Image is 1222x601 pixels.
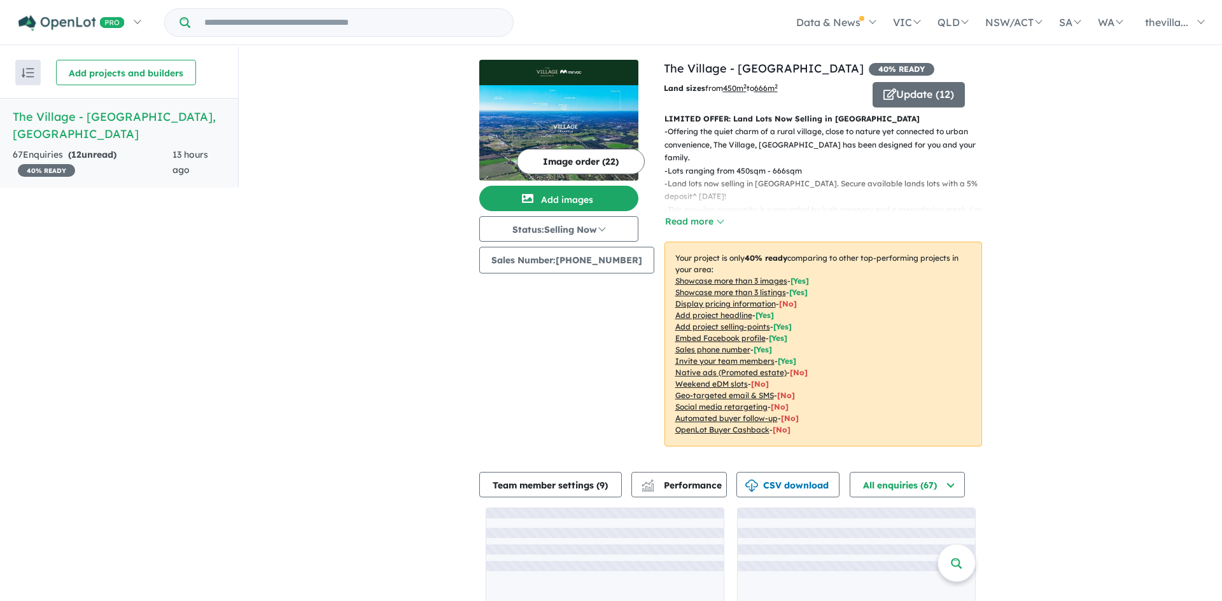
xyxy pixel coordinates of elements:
[790,276,809,286] span: [ Yes ]
[751,379,769,389] span: [No]
[479,472,622,497] button: Team member settings (9)
[790,368,808,377] span: [No]
[850,472,965,497] button: All enquiries (67)
[723,83,747,93] u: 450 m
[642,483,654,492] img: bar-chart.svg
[773,425,790,434] span: [No]
[484,65,633,80] img: The Village - Menangle Logo
[675,299,776,308] u: Display pricing information
[600,480,605,491] span: 9
[664,177,992,204] p: - Land lots now selling in [GEOGRAPHIC_DATA]. Secure available lands lots with a 5% deposit^ [DATE]!
[873,82,965,107] button: Update (12)
[68,149,116,160] strong: ( unread)
[755,310,774,320] span: [ Yes ]
[745,253,787,263] b: 40 % ready
[664,125,992,164] p: - Offering the quiet charm of a rural village, close to nature yet connected to urban convenience...
[781,413,799,423] span: [No]
[643,480,722,491] span: Performance
[13,148,172,178] div: 67 Enquir ies
[789,287,808,297] span: [ Yes ]
[71,149,81,160] span: 12
[479,216,638,242] button: Status:Selling Now
[172,149,208,176] span: 13 hours ago
[675,425,769,434] u: OpenLot Buyer Cashback
[736,472,839,497] button: CSV download
[664,82,863,95] p: from
[479,247,654,273] button: Sales Number:[PHONE_NUMBER]
[675,287,786,297] u: Showcase more than 3 listings
[13,108,225,142] h5: The Village - [GEOGRAPHIC_DATA] , [GEOGRAPHIC_DATA]
[664,83,705,93] b: Land sizes
[675,368,787,377] u: Native ads (Promoted estate)
[771,402,789,411] span: [No]
[642,480,653,487] img: line-chart.svg
[56,60,196,85] button: Add projects and builders
[675,379,748,389] u: Weekend eDM slots
[675,356,775,366] u: Invite your team members
[22,68,34,78] img: sort.svg
[479,85,638,181] img: The Village - Menangle
[631,472,727,497] button: Performance
[675,402,768,411] u: Social media retargeting
[747,83,778,93] span: to
[675,345,750,354] u: Sales phone number
[664,214,724,229] button: Read more
[754,83,778,93] u: 666 m
[743,83,747,90] sup: 2
[778,356,796,366] span: [ Yes ]
[777,390,795,400] span: [No]
[664,204,992,242] p: - This growing community is surrounded by lush greenery and a meandering creek. Land lots within ...
[664,113,982,125] p: LIMITED OFFER: Land Lots Now Selling in [GEOGRAPHIC_DATA]
[675,310,752,320] u: Add project headline
[675,390,774,400] u: Geo-targeted email & SMS
[675,333,766,343] u: Embed Facebook profile
[745,480,758,492] img: download icon
[193,9,510,36] input: Try estate name, suburb, builder or developer
[754,345,772,354] span: [ Yes ]
[769,333,787,343] span: [ Yes ]
[664,165,992,177] p: - Lots ranging from 450sqm - 666sqm
[18,164,75,177] span: 40 % READY
[664,61,864,76] a: The Village - [GEOGRAPHIC_DATA]
[664,242,982,446] p: Your project is only comparing to other top-performing projects in your area: - - - - - - - - - -...
[773,322,792,331] span: [ Yes ]
[779,299,797,308] span: [ No ]
[675,413,778,423] u: Automated buyer follow-up
[1145,16,1188,29] span: thevilla...
[775,83,778,90] sup: 2
[517,149,645,174] button: Image order (22)
[675,322,770,331] u: Add project selling-points
[479,186,638,211] button: Add images
[479,60,638,181] a: The Village - Menangle LogoThe Village - Menangle
[869,63,934,76] span: 40 % READY
[18,15,125,31] img: Openlot PRO Logo White
[675,276,787,286] u: Showcase more than 3 images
